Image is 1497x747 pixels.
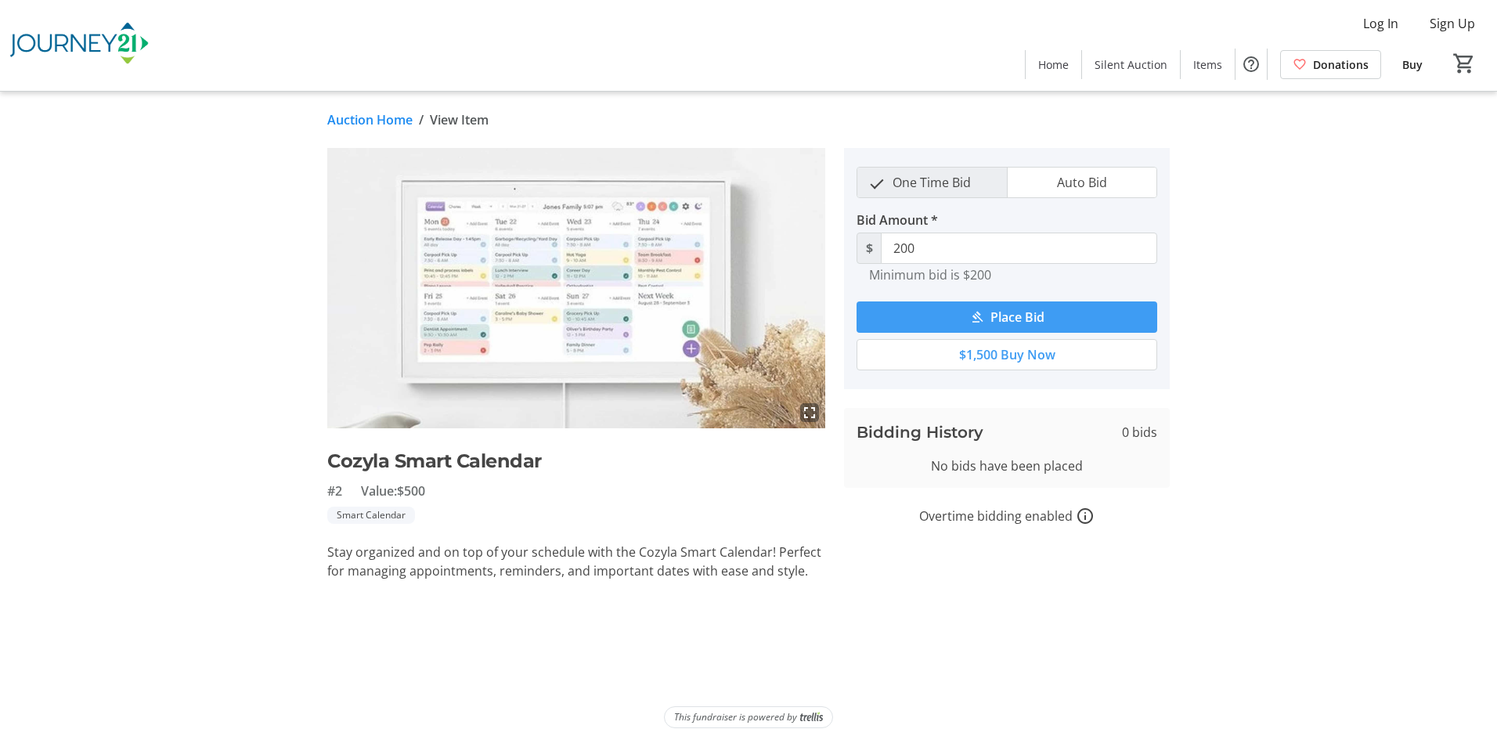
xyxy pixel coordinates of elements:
[327,148,825,428] img: Image
[1095,56,1167,73] span: Silent Auction
[844,507,1170,525] div: Overtime bidding enabled
[857,301,1157,333] button: Place Bid
[1313,56,1369,73] span: Donations
[1082,50,1180,79] a: Silent Auction
[1181,50,1235,79] a: Items
[1235,49,1267,80] button: Help
[1387,50,1437,79] a: Buy
[857,233,882,264] span: $
[327,482,342,500] span: #2
[800,403,819,422] mat-icon: fullscreen
[1280,50,1381,79] a: Donations
[857,456,1157,475] div: No bids have been placed
[1048,168,1116,197] span: Auto Bid
[1363,14,1398,33] span: Log In
[327,507,415,524] tr-label-badge: Smart Calendar
[1450,49,1478,78] button: Cart
[869,267,991,283] tr-hint: Minimum bid is $200
[1402,56,1423,73] span: Buy
[959,345,1055,364] span: $1,500 Buy Now
[1417,11,1488,36] button: Sign Up
[430,110,489,129] span: View Item
[674,710,797,724] span: This fundraiser is powered by
[419,110,424,129] span: /
[857,420,983,444] h3: Bidding History
[1026,50,1081,79] a: Home
[1430,14,1475,33] span: Sign Up
[857,211,938,229] label: Bid Amount *
[361,482,425,500] span: Value: $500
[857,339,1157,370] button: $1,500 Buy Now
[327,447,825,475] h2: Cozyla Smart Calendar
[9,6,149,85] img: Journey21's Logo
[1193,56,1222,73] span: Items
[800,712,823,723] img: Trellis Logo
[1076,507,1095,525] a: How overtime bidding works for silent auctions
[1351,11,1411,36] button: Log In
[327,543,825,580] p: Stay organized and on top of your schedule with the Cozyla Smart Calendar! Perfect for managing a...
[1122,423,1157,442] span: 0 bids
[327,110,413,129] a: Auction Home
[990,308,1044,327] span: Place Bid
[883,168,980,197] span: One Time Bid
[1038,56,1069,73] span: Home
